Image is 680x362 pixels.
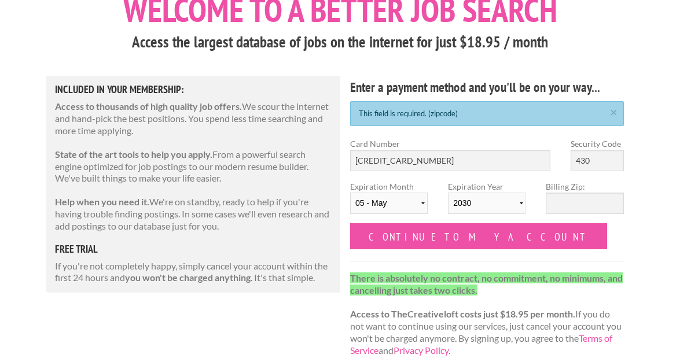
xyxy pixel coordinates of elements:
a: × [607,107,621,114]
strong: State of the art tools to help you apply. [55,149,212,160]
h5: Included in Your Membership: [55,84,332,95]
label: Expiration Year [448,180,525,223]
a: Terms of Service [350,333,612,356]
h4: Enter a payment method and you'll be on your way... [350,78,624,97]
p: We scour the internet and hand-pick the best positions. You spend less time searching and more ti... [55,101,332,136]
p: We're on standby, ready to help if you're having trouble finding postings. In some cases we'll ev... [55,196,332,232]
a: Privacy Policy [394,345,449,356]
h3: Access the largest database of jobs on the internet for just $18.95 / month [46,31,634,53]
p: From a powerful search engine optimized for job postings to our modern resume builder. We've buil... [55,149,332,184]
input: Continue to my account [350,223,607,249]
p: If you're not completely happy, simply cancel your account within the first 24 hours and . It's t... [55,260,332,285]
select: Expiration Month [350,193,428,214]
strong: Access to thousands of high quality job offers. [55,101,242,112]
h5: free trial [55,244,332,254]
strong: you won't be charged anything [125,272,251,283]
p: If you do not want to continue using our services, just cancel your account you won't be charged ... [350,272,624,357]
strong: Access to TheCreativeloft costs just $18.95 per month. [350,308,575,319]
label: Card Number [350,138,550,150]
label: Security Code [571,138,624,150]
label: Expiration Month [350,180,428,223]
strong: Help when you need it. [55,196,149,207]
select: Expiration Year [448,193,525,214]
div: This field is required. (zipcode) [350,101,624,126]
strong: There is absolutely no contract, no commitment, no minimums, and cancelling just takes two clicks. [350,272,623,295]
label: Billing Zip: [546,180,623,193]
